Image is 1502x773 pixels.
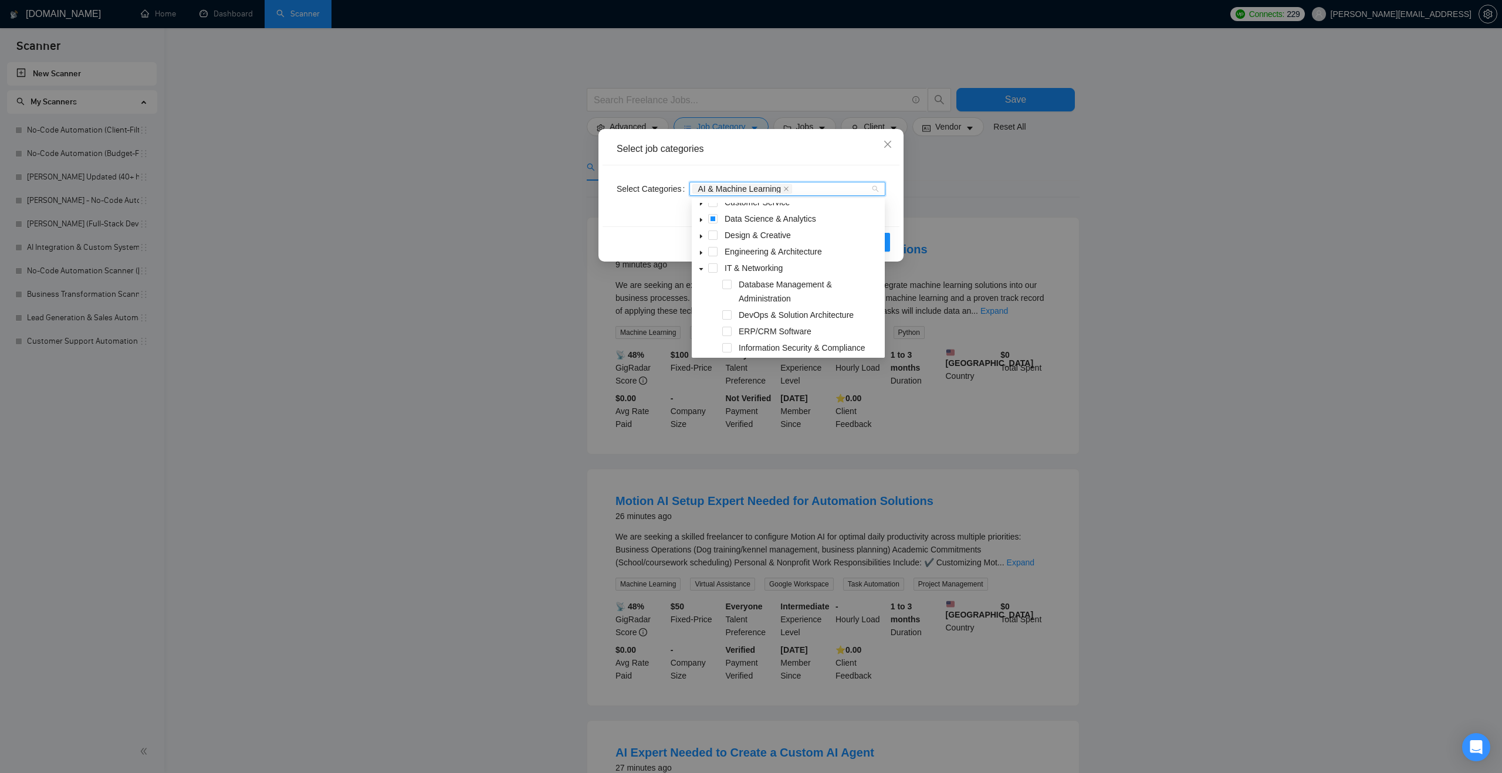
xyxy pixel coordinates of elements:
[739,327,811,336] span: ERP/CRM Software
[736,341,882,355] span: Information Security & Compliance
[736,277,882,306] span: Database Management & Administration
[698,266,704,272] span: caret-down
[872,129,904,161] button: Close
[722,245,882,259] span: Engineering & Architecture
[722,212,882,226] span: Data Science & Analytics
[736,308,882,322] span: DevOps & Solution Architecture
[722,228,882,242] span: Design & Creative
[739,280,832,303] span: Database Management & Administration
[1462,733,1490,761] div: Open Intercom Messenger
[725,263,783,273] span: IT & Networking
[698,185,781,193] span: AI & Machine Learning
[722,261,882,275] span: IT & Networking
[794,184,797,194] input: Select Categories
[698,201,704,206] span: caret-down
[739,343,865,352] span: Information Security & Compliance
[617,143,885,155] div: Select job categories
[692,184,792,194] span: AI & Machine Learning
[698,233,704,239] span: caret-down
[698,250,704,256] span: caret-down
[736,324,882,338] span: ERP/CRM Software
[725,230,791,240] span: Design & Creative
[883,140,892,149] span: close
[725,214,816,223] span: Data Science & Analytics
[783,186,789,192] span: close
[617,179,689,198] label: Select Categories
[739,310,854,320] span: DevOps & Solution Architecture
[698,217,704,223] span: caret-down
[725,247,822,256] span: Engineering & Architecture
